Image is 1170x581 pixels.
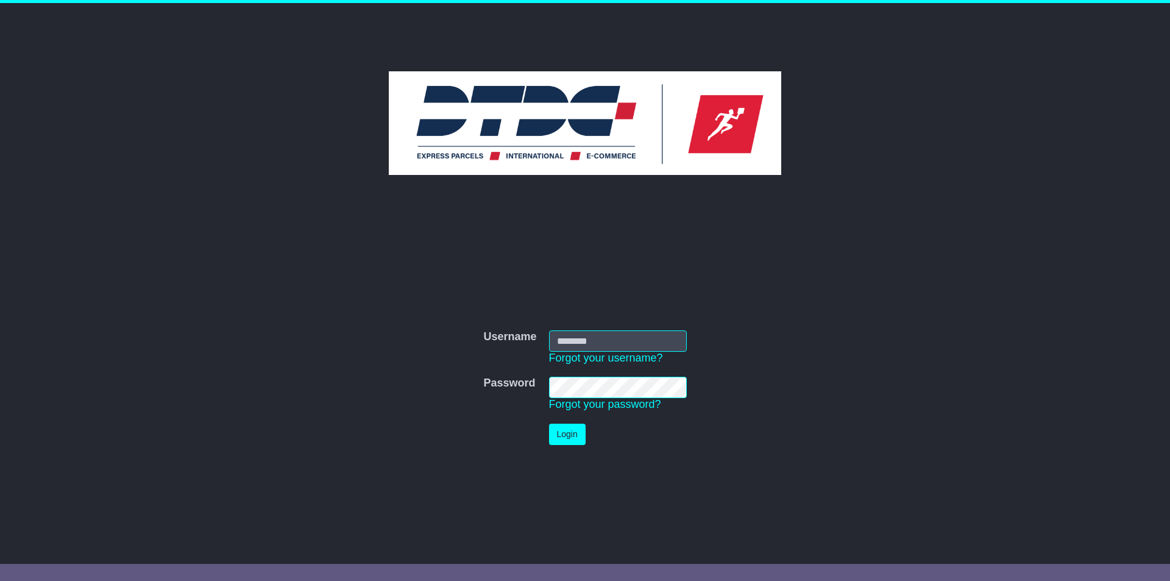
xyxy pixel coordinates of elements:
label: Username [483,330,536,344]
label: Password [483,377,535,390]
img: DTDC Australia [389,71,781,175]
button: Login [549,424,586,445]
a: Forgot your username? [549,352,663,364]
a: Forgot your password? [549,398,661,410]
